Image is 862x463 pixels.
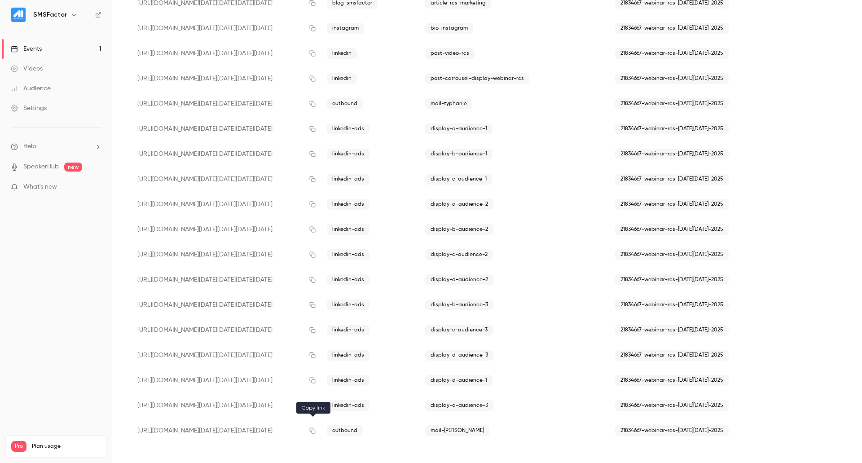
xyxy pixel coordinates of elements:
span: linkedin-ads [327,274,369,285]
span: linkedin-ads [327,325,369,335]
div: [URL][DOMAIN_NAME][DATE][DATE][DATE][DATE] [130,217,320,242]
div: [URL][DOMAIN_NAME][DATE][DATE][DATE][DATE] [130,267,320,292]
span: linkedin-ads [327,400,369,411]
span: display-d-audience-2 [425,274,493,285]
span: new [64,163,82,172]
span: 21834667-webinar-rcs-[DATE][DATE]-2025 [615,98,729,109]
span: 21834667-webinar-rcs-[DATE][DATE]-2025 [615,123,729,134]
a: SpeakerHub [23,162,59,172]
span: post-carrousel-display-webinar-rcs [425,73,529,84]
span: 21834667-webinar-rcs-[DATE][DATE]-2025 [615,375,729,386]
span: linkedin-ads [327,199,369,210]
span: display-a-audience-1 [425,123,493,134]
div: Audience [11,84,51,93]
img: SMSFactor [11,8,26,22]
span: post-video-rcs [425,48,475,59]
span: instagram [327,23,364,34]
div: [URL][DOMAIN_NAME][DATE][DATE][DATE][DATE] [130,242,320,267]
span: outbound [327,425,363,436]
span: linkedin-ads [327,350,369,361]
span: display-a-audience-3 [425,400,493,411]
span: 21834667-webinar-rcs-[DATE][DATE]-2025 [615,425,729,436]
span: 21834667-webinar-rcs-[DATE][DATE]-2025 [615,350,729,361]
div: [URL][DOMAIN_NAME][DATE][DATE][DATE][DATE] [130,317,320,343]
span: display-a-audience-2 [425,199,493,210]
span: linkedin-ads [327,224,369,235]
span: linkedin-ads [327,149,369,159]
span: linkedin [327,48,357,59]
span: display-b-audience-1 [425,149,493,159]
span: bio-instagram [425,23,473,34]
span: 21834667-webinar-rcs-[DATE][DATE]-2025 [615,249,729,260]
div: Videos [11,64,43,73]
div: [URL][DOMAIN_NAME][DATE][DATE][DATE][DATE] [130,368,320,393]
span: 21834667-webinar-rcs-[DATE][DATE]-2025 [615,23,729,34]
span: mail-typhanie [425,98,472,109]
span: display-d-audience-1 [425,375,493,386]
span: 21834667-webinar-rcs-[DATE][DATE]-2025 [615,400,729,411]
span: linkedin-ads [327,300,369,310]
div: [URL][DOMAIN_NAME][DATE][DATE][DATE][DATE] [130,343,320,368]
div: [URL][DOMAIN_NAME][DATE][DATE][DATE][DATE] [130,192,320,217]
span: display-b-audience-2 [425,224,493,235]
span: Help [23,142,36,151]
div: [URL][DOMAIN_NAME][DATE][DATE][DATE][DATE] [130,141,320,167]
span: Plan usage [32,443,101,450]
span: 21834667-webinar-rcs-[DATE][DATE]-2025 [615,149,729,159]
div: [URL][DOMAIN_NAME][DATE][DATE][DATE][DATE] [130,16,320,41]
div: [URL][DOMAIN_NAME][DATE][DATE][DATE][DATE] [130,292,320,317]
span: 21834667-webinar-rcs-[DATE][DATE]-2025 [615,274,729,285]
span: 21834667-webinar-rcs-[DATE][DATE]-2025 [615,199,729,210]
span: linkedin-ads [327,249,369,260]
span: 21834667-webinar-rcs-[DATE][DATE]-2025 [615,48,729,59]
span: 21834667-webinar-rcs-[DATE][DATE]-2025 [615,325,729,335]
div: Settings [11,104,47,113]
span: 21834667-webinar-rcs-[DATE][DATE]-2025 [615,73,729,84]
div: Events [11,44,42,53]
div: [URL][DOMAIN_NAME][DATE][DATE][DATE][DATE] [130,91,320,116]
div: [URL][DOMAIN_NAME][DATE][DATE][DATE][DATE] [130,41,320,66]
li: help-dropdown-opener [11,142,101,151]
span: mail-[PERSON_NAME] [425,425,489,436]
span: 21834667-webinar-rcs-[DATE][DATE]-2025 [615,224,729,235]
h6: SMSFactor [33,10,67,19]
span: display-c-audience-2 [425,249,493,260]
div: [URL][DOMAIN_NAME][DATE][DATE][DATE][DATE] [130,66,320,91]
span: 21834667-webinar-rcs-[DATE][DATE]-2025 [615,300,729,310]
span: display-c-audience-3 [425,325,493,335]
span: linkedin [327,73,357,84]
span: display-c-audience-1 [425,174,492,185]
div: [URL][DOMAIN_NAME][DATE][DATE][DATE][DATE] [130,418,320,443]
span: What's new [23,182,57,192]
div: [URL][DOMAIN_NAME][DATE][DATE][DATE][DATE] [130,167,320,192]
span: outbound [327,98,363,109]
span: linkedin-ads [327,123,369,134]
div: [URL][DOMAIN_NAME][DATE][DATE][DATE][DATE] [130,393,320,418]
span: linkedin-ads [327,375,369,386]
span: display-b-audience-3 [425,300,493,310]
iframe: Noticeable Trigger [91,183,101,191]
span: 21834667-webinar-rcs-[DATE][DATE]-2025 [615,174,729,185]
span: linkedin-ads [327,174,369,185]
span: display-d-audience-3 [425,350,493,361]
span: Pro [11,441,26,452]
div: [URL][DOMAIN_NAME][DATE][DATE][DATE][DATE] [130,116,320,141]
